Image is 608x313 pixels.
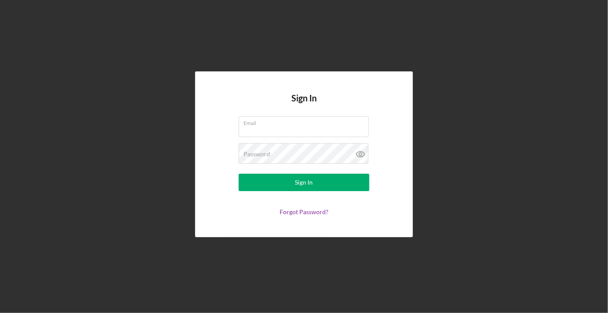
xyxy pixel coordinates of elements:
label: Password [243,151,270,158]
button: Sign In [239,174,369,191]
label: Email [243,117,369,126]
a: Forgot Password? [280,208,328,215]
h4: Sign In [291,93,317,116]
div: Sign In [295,174,313,191]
